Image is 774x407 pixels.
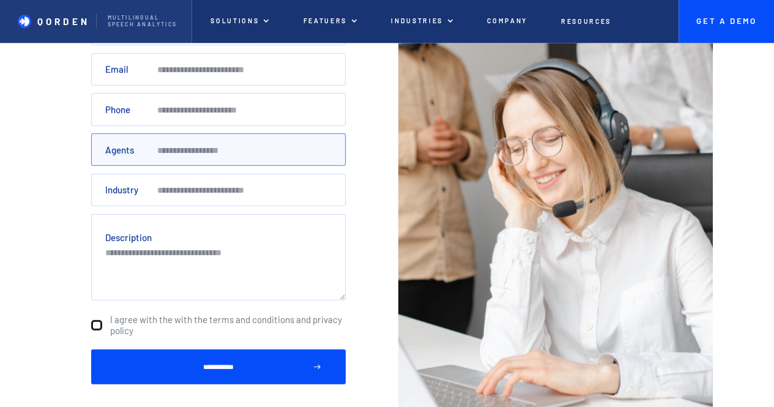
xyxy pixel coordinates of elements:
p: Get A Demo [696,17,757,26]
label: Description [105,231,152,242]
p: Multilingual Speech analytics [108,15,180,28]
label: Agents [105,144,134,155]
p: Resources [561,18,611,26]
p: Solutions [210,17,259,25]
p: Industries [391,17,443,25]
p: QORDEN [37,16,89,27]
label: Phone [105,104,130,115]
p: Featuers [303,17,347,25]
span: I agree with the with the terms and conditions and privacy policy [110,314,345,336]
label: Email [105,64,128,75]
p: Company [487,17,527,25]
label: Industry [105,184,138,195]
